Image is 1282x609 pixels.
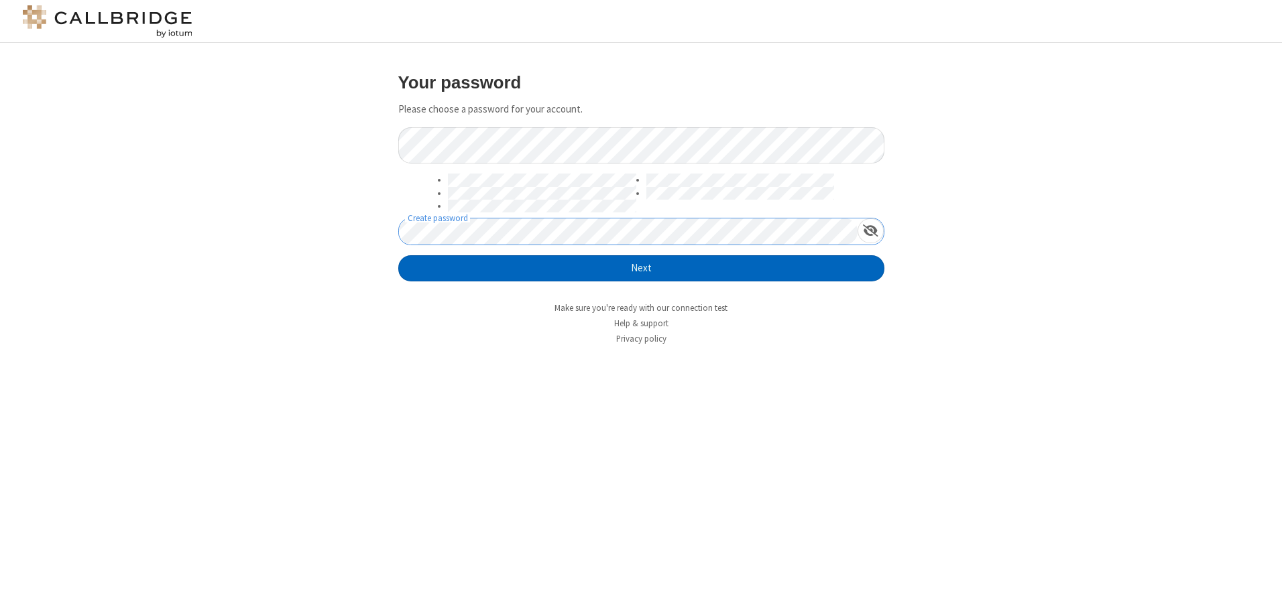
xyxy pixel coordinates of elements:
a: Privacy policy [616,333,666,344]
input: Create password [399,218,858,245]
button: Next [398,255,884,282]
a: Make sure you're ready with our connection test [555,302,727,314]
p: Please choose a password for your account. [398,102,884,117]
img: logo@2x.png [20,5,194,38]
div: Show password [858,218,884,243]
h3: Your password [398,73,884,92]
a: Help & support [614,318,668,329]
